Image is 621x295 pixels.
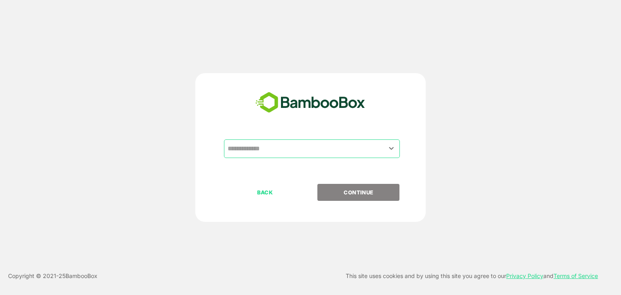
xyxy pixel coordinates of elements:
p: BACK [225,188,306,197]
p: CONTINUE [318,188,399,197]
p: This site uses cookies and by using this site you agree to our and [346,271,598,281]
p: Copyright © 2021- 25 BambooBox [8,271,97,281]
button: Open [386,143,397,154]
a: Terms of Service [553,272,598,279]
img: bamboobox [251,89,370,116]
a: Privacy Policy [506,272,543,279]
